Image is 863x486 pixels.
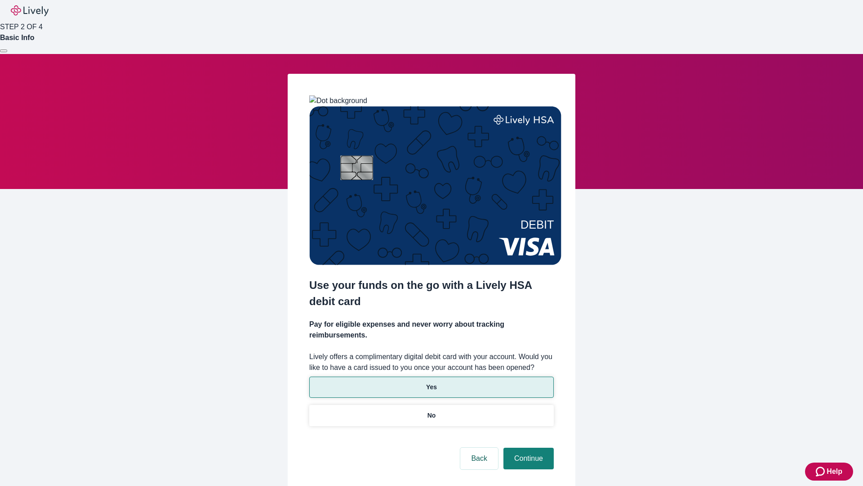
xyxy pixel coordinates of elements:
[11,5,49,16] img: Lively
[309,351,554,373] label: Lively offers a complimentary digital debit card with your account. Would you like to have a card...
[503,448,554,469] button: Continue
[309,106,561,265] img: Debit card
[460,448,498,469] button: Back
[309,377,554,398] button: Yes
[309,277,554,310] h2: Use your funds on the go with a Lively HSA debit card
[827,466,842,477] span: Help
[427,411,436,420] p: No
[805,463,853,481] button: Zendesk support iconHelp
[309,405,554,426] button: No
[309,319,554,341] h4: Pay for eligible expenses and never worry about tracking reimbursements.
[816,466,827,477] svg: Zendesk support icon
[309,95,367,106] img: Dot background
[426,382,437,392] p: Yes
